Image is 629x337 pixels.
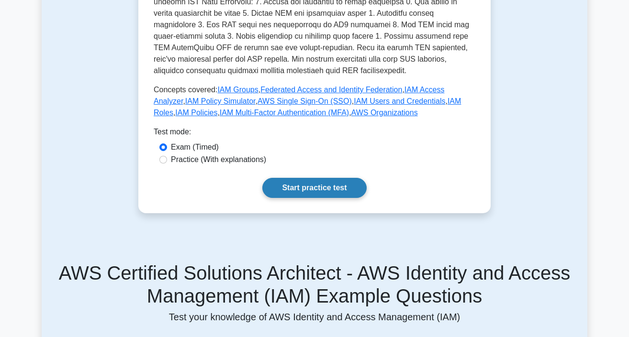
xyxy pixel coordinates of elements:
[47,311,582,323] p: Test your knowledge of AWS Identity and Access Management (IAM)
[171,141,219,153] label: Exam (Timed)
[260,86,402,94] a: Federated Access and Identity Federation
[217,86,258,94] a: IAM Groups
[262,178,366,198] a: Start practice test
[171,154,266,165] label: Practice (With explanations)
[185,97,256,105] a: IAM Policy Simulator
[47,261,582,307] h5: AWS Certified Solutions Architect - AWS Identity and Access Management (IAM) Example Questions
[351,109,418,117] a: AWS Organizations
[258,97,352,105] a: AWS Single Sign-On (SSO)
[354,97,445,105] a: IAM Users and Credentials
[154,84,475,119] p: Concepts covered: , , , , , , , , ,
[154,126,475,141] div: Test mode:
[220,109,349,117] a: IAM Multi-Factor Authentication (MFA)
[175,109,217,117] a: IAM Policies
